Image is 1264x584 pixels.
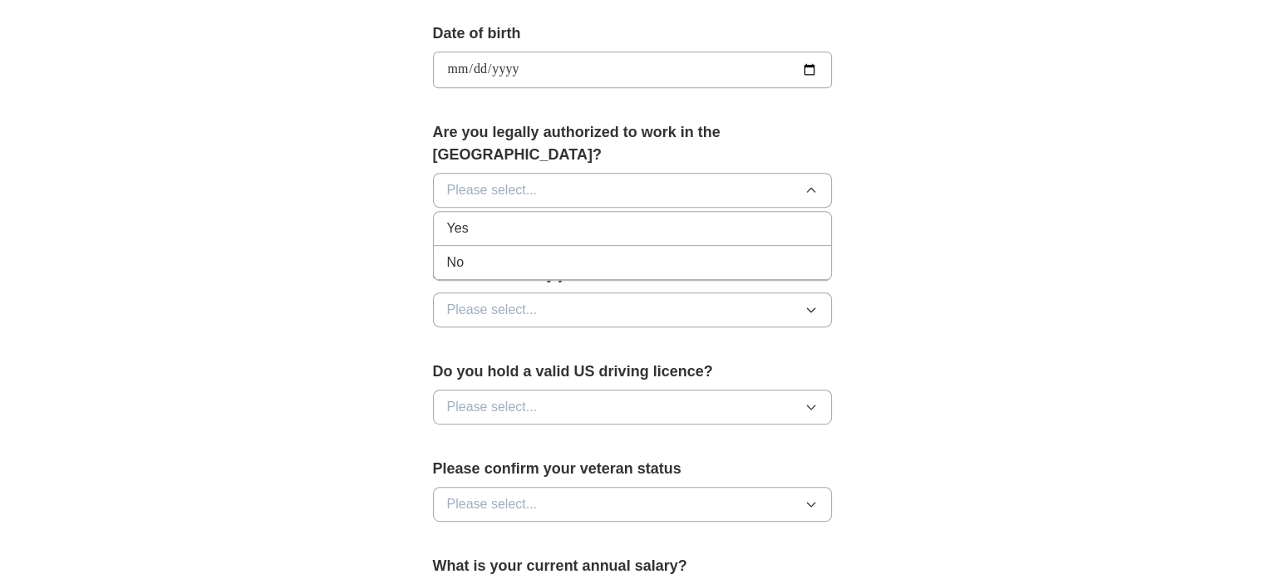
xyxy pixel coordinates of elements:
button: Please select... [433,390,832,425]
button: Please select... [433,487,832,522]
span: Please select... [447,180,538,200]
span: Please select... [447,494,538,514]
label: Are you legally authorized to work in the [GEOGRAPHIC_DATA]? [433,121,832,166]
span: Yes [447,218,469,238]
button: Please select... [433,292,832,327]
span: No [447,253,464,272]
label: What is your current annual salary? [433,555,832,577]
span: Please select... [447,397,538,417]
span: Please select... [447,300,538,320]
button: Please select... [433,173,832,208]
label: Please confirm your veteran status [433,458,832,480]
label: Date of birth [433,22,832,45]
label: Do you hold a valid US driving licence? [433,361,832,383]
